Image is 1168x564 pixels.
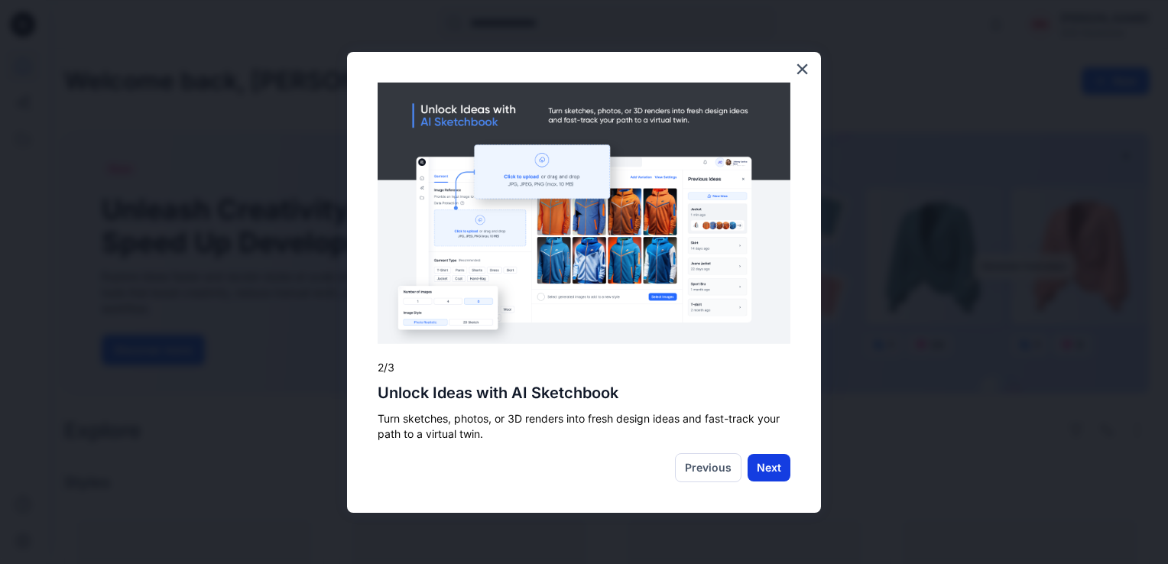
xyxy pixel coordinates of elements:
p: Turn sketches, photos, or 3D renders into fresh design ideas and fast-track your path to a virtua... [378,411,790,441]
p: 2/3 [378,360,790,375]
button: Next [748,454,790,481]
button: Previous [675,453,741,482]
h2: Unlock Ideas with AI Sketchbook [378,384,790,402]
button: Close [795,57,809,81]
